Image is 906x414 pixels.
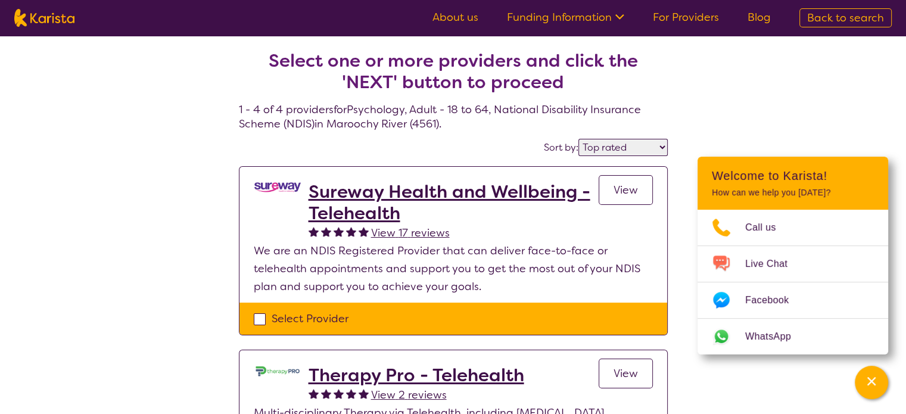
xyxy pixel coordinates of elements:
ul: Choose channel [698,210,888,354]
span: Live Chat [745,255,802,273]
p: How can we help you [DATE]? [712,188,874,198]
a: Back to search [799,8,892,27]
span: View 17 reviews [371,226,450,240]
a: View 17 reviews [371,224,450,242]
img: fullstar [321,226,331,236]
img: fullstar [346,226,356,236]
a: Web link opens in a new tab. [698,319,888,354]
img: fullstar [359,226,369,236]
h2: Welcome to Karista! [712,169,874,183]
span: WhatsApp [745,328,805,345]
img: fullstar [346,388,356,399]
button: Channel Menu [855,366,888,399]
span: View [614,183,638,197]
img: vgwqq8bzw4bddvbx0uac.png [254,181,301,194]
img: fullstar [334,226,344,236]
a: View [599,359,653,388]
p: We are an NDIS Registered Provider that can deliver face-to-face or telehealth appointments and s... [254,242,653,295]
a: View 2 reviews [371,386,447,404]
img: fullstar [309,388,319,399]
img: fullstar [334,388,344,399]
a: For Providers [653,10,719,24]
img: fullstar [309,226,319,236]
img: fullstar [359,388,369,399]
h4: 1 - 4 of 4 providers for Psychology , Adult - 18 to 64 , National Disability Insurance Scheme (ND... [239,21,668,131]
span: View [614,366,638,381]
label: Sort by: [544,141,578,154]
h2: Select one or more providers and click the 'NEXT' button to proceed [253,50,653,93]
a: Blog [748,10,771,24]
div: Channel Menu [698,157,888,354]
img: lehxprcbtunjcwin5sb4.jpg [254,365,301,378]
a: View [599,175,653,205]
img: fullstar [321,388,331,399]
span: Call us [745,219,790,236]
span: Facebook [745,291,803,309]
span: View 2 reviews [371,388,447,402]
a: Sureway Health and Wellbeing - Telehealth [309,181,599,224]
a: Funding Information [507,10,624,24]
a: About us [432,10,478,24]
img: Karista logo [14,9,74,27]
span: Back to search [807,11,884,25]
a: Therapy Pro - Telehealth [309,365,524,386]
